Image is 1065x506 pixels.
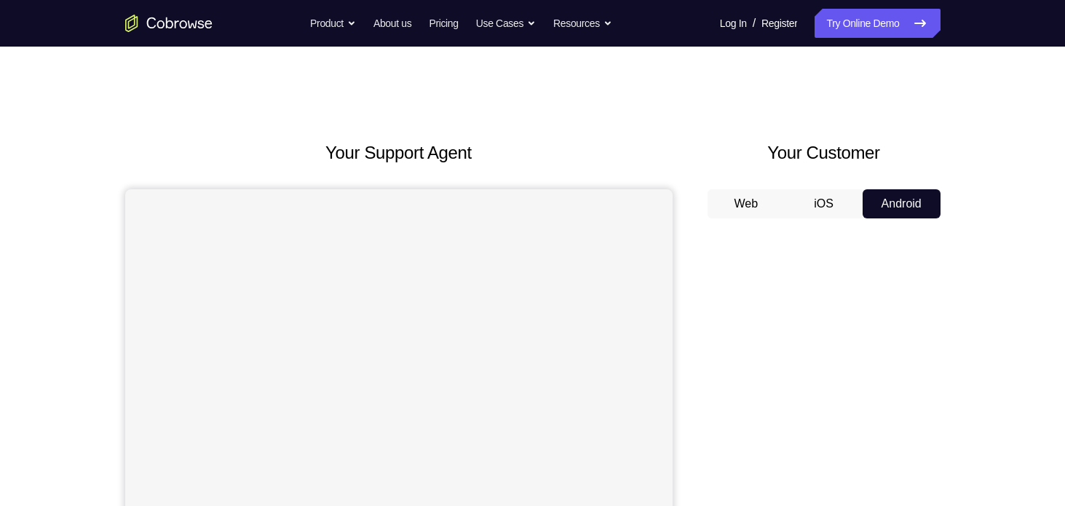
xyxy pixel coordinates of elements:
button: Use Cases [476,9,536,38]
button: iOS [785,189,863,218]
a: Register [761,9,797,38]
a: About us [373,9,411,38]
button: Android [863,189,941,218]
button: Product [310,9,356,38]
h2: Your Customer [708,140,941,166]
a: Log In [720,9,747,38]
span: / [753,15,756,32]
a: Try Online Demo [815,9,940,38]
button: Web [708,189,785,218]
a: Pricing [429,9,458,38]
a: Go to the home page [125,15,213,32]
h2: Your Support Agent [125,140,673,166]
button: Resources [553,9,612,38]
